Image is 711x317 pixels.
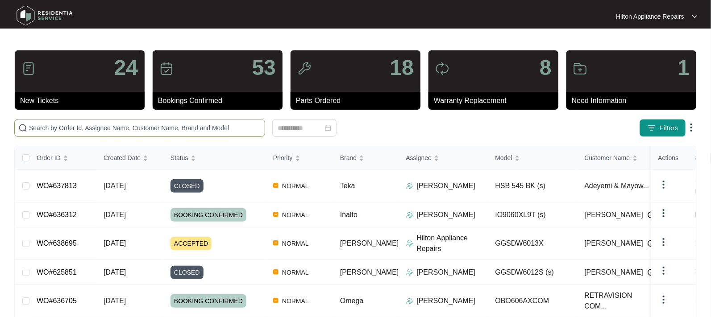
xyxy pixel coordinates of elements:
[660,124,678,133] span: Filters
[170,179,204,193] span: CLOSED
[573,62,587,76] img: icon
[340,182,355,189] span: Teka
[406,297,413,305] img: Assigner Icon
[417,296,476,306] p: [PERSON_NAME]
[163,146,266,170] th: Status
[585,153,630,163] span: Customer Name
[686,122,697,133] img: dropdown arrow
[37,268,77,276] a: WO#625851
[572,95,696,106] p: Need Information
[658,265,669,276] img: dropdown arrow
[399,146,488,170] th: Assignee
[340,153,357,163] span: Brand
[488,170,578,202] td: HSB 545 BK (s)
[104,182,126,189] span: [DATE]
[104,211,126,218] span: [DATE]
[406,182,413,189] img: Assigner Icon
[585,267,644,278] span: [PERSON_NAME]
[273,240,279,246] img: Vercel Logo
[333,146,399,170] th: Brand
[417,267,476,278] p: [PERSON_NAME]
[96,146,163,170] th: Created Date
[648,211,655,218] img: Info icon
[648,269,655,276] img: Info icon
[406,211,413,218] img: Assigner Icon
[20,95,145,106] p: New Tickets
[417,233,488,254] p: Hilton Appliance Repairs
[170,237,212,250] span: ACCEPTED
[21,62,36,76] img: icon
[279,267,312,278] span: NORMAL
[488,202,578,227] td: IO9060XL9T (s)
[279,210,312,220] span: NORMAL
[651,146,696,170] th: Actions
[104,268,126,276] span: [DATE]
[104,239,126,247] span: [DATE]
[273,212,279,217] img: Vercel Logo
[495,153,512,163] span: Model
[692,14,698,19] img: dropdown arrow
[406,240,413,247] img: Assigner Icon
[13,2,76,29] img: residentia service logo
[29,123,261,133] input: Search by Order Id, Assignee Name, Customer Name, Brand and Model
[114,57,138,78] p: 24
[540,57,552,78] p: 8
[170,208,246,222] span: BOOKING CONFIRMED
[273,183,279,188] img: Vercel Logo
[585,290,655,312] span: RETRAVISION COM...
[37,182,77,189] a: WO#637813
[578,146,667,170] th: Customer Name
[585,181,649,191] span: Adeyemi & Mayow...
[658,294,669,305] img: dropdown arrow
[104,153,141,163] span: Created Date
[488,146,578,170] th: Model
[104,297,126,305] span: [DATE]
[37,211,77,218] a: WO#636312
[279,296,312,306] span: NORMAL
[273,153,293,163] span: Priority
[266,146,333,170] th: Priority
[406,153,432,163] span: Assignee
[585,238,644,249] span: [PERSON_NAME]
[297,62,312,76] img: icon
[417,210,476,220] p: [PERSON_NAME]
[640,119,686,137] button: filter iconFilters
[273,269,279,275] img: Vercel Logo
[340,211,358,218] span: Inalto
[170,153,188,163] span: Status
[658,237,669,247] img: dropdown arrow
[340,297,363,305] span: Omega
[658,208,669,218] img: dropdown arrow
[648,240,655,247] img: Info icon
[158,95,283,106] p: Bookings Confirmed
[585,210,644,220] span: [PERSON_NAME]
[340,239,399,247] span: [PERSON_NAME]
[406,269,413,276] img: Assigner Icon
[279,238,312,249] span: NORMAL
[296,95,420,106] p: Parts Ordered
[488,227,578,260] td: GGSDW6013X
[159,62,174,76] img: icon
[340,268,399,276] span: [PERSON_NAME]
[488,260,578,285] td: GGSDW6012S (s)
[18,124,27,132] img: search-icon
[647,124,656,132] img: filter icon
[279,181,312,191] span: NORMAL
[678,57,690,78] p: 1
[273,298,279,303] img: Vercel Logo
[434,95,558,106] p: Warranty Replacement
[29,146,96,170] th: Order ID
[658,179,669,190] img: dropdown arrow
[37,239,77,247] a: WO#638695
[252,57,276,78] p: 53
[170,294,246,308] span: BOOKING CONFIRMED
[37,297,77,305] a: WO#636705
[616,12,684,21] p: Hilton Appliance Repairs
[37,153,61,163] span: Order ID
[390,57,414,78] p: 18
[435,62,449,76] img: icon
[417,181,476,191] p: [PERSON_NAME]
[170,266,204,279] span: CLOSED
